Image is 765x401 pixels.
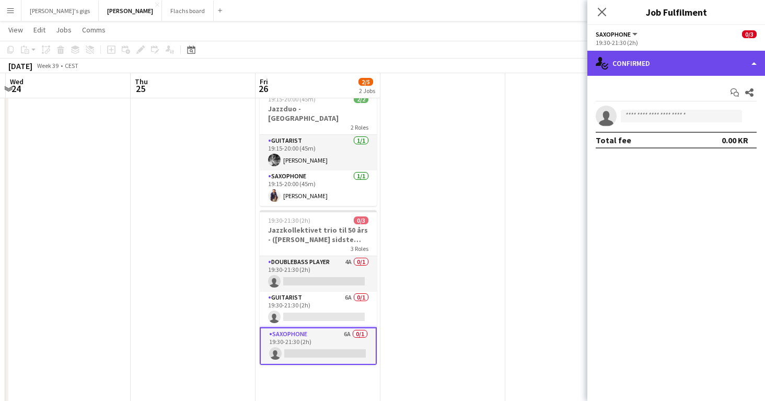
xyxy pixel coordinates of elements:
div: 19:30-21:30 (2h) [596,39,757,47]
span: 2 Roles [351,123,368,131]
a: Edit [29,23,50,37]
button: [PERSON_NAME]'s gigs [21,1,99,21]
app-card-role: Guitarist6A0/119:30-21:30 (2h) [260,292,377,327]
span: 26 [258,83,268,95]
div: CEST [65,62,78,70]
span: Jobs [56,25,72,35]
button: Saxophone [596,30,639,38]
a: Comms [78,23,110,37]
span: Thu [135,77,148,86]
span: 25 [133,83,148,95]
div: Total fee [596,135,631,145]
span: Edit [33,25,45,35]
app-card-role: Saxophone1/119:15-20:00 (45m)[PERSON_NAME] [260,170,377,206]
a: Jobs [52,23,76,37]
span: 19:15-20:00 (45m) [268,95,316,103]
app-job-card: 19:15-20:00 (45m)2/2Jazzduo - [GEOGRAPHIC_DATA]2 RolesGuitarist1/119:15-20:00 (45m)[PERSON_NAME]S... [260,89,377,206]
span: Week 39 [34,62,61,70]
button: Flachs board [162,1,214,21]
a: View [4,23,27,37]
div: [DATE] [8,61,32,71]
span: 2/5 [358,78,373,86]
div: 2 Jobs [359,87,375,95]
h3: Jazzduo - [GEOGRAPHIC_DATA] [260,104,377,123]
button: [PERSON_NAME] [99,1,162,21]
app-card-role: Guitarist1/119:15-20:00 (45m)[PERSON_NAME] [260,135,377,170]
h3: Job Fulfilment [587,5,765,19]
span: Fri [260,77,268,86]
app-card-role: Saxophone6A0/119:30-21:30 (2h) [260,327,377,365]
span: 0/3 [742,30,757,38]
div: 0.00 KR [722,135,748,145]
span: View [8,25,23,35]
span: Saxophone [596,30,631,38]
span: 19:30-21:30 (2h) [268,216,310,224]
span: 3 Roles [351,245,368,253]
span: 2/2 [354,95,368,103]
span: 24 [8,83,24,95]
span: 0/3 [354,216,368,224]
app-job-card: 19:30-21:30 (2h)0/3Jazzkollektivet trio til 50 års - ([PERSON_NAME] sidste bekræftelse)3 RolesDou... [260,210,377,365]
div: Confirmed [587,51,765,76]
app-card-role: Doublebass Player4A0/119:30-21:30 (2h) [260,256,377,292]
span: Wed [10,77,24,86]
h3: Jazzkollektivet trio til 50 års - ([PERSON_NAME] sidste bekræftelse) [260,225,377,244]
span: Comms [82,25,106,35]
